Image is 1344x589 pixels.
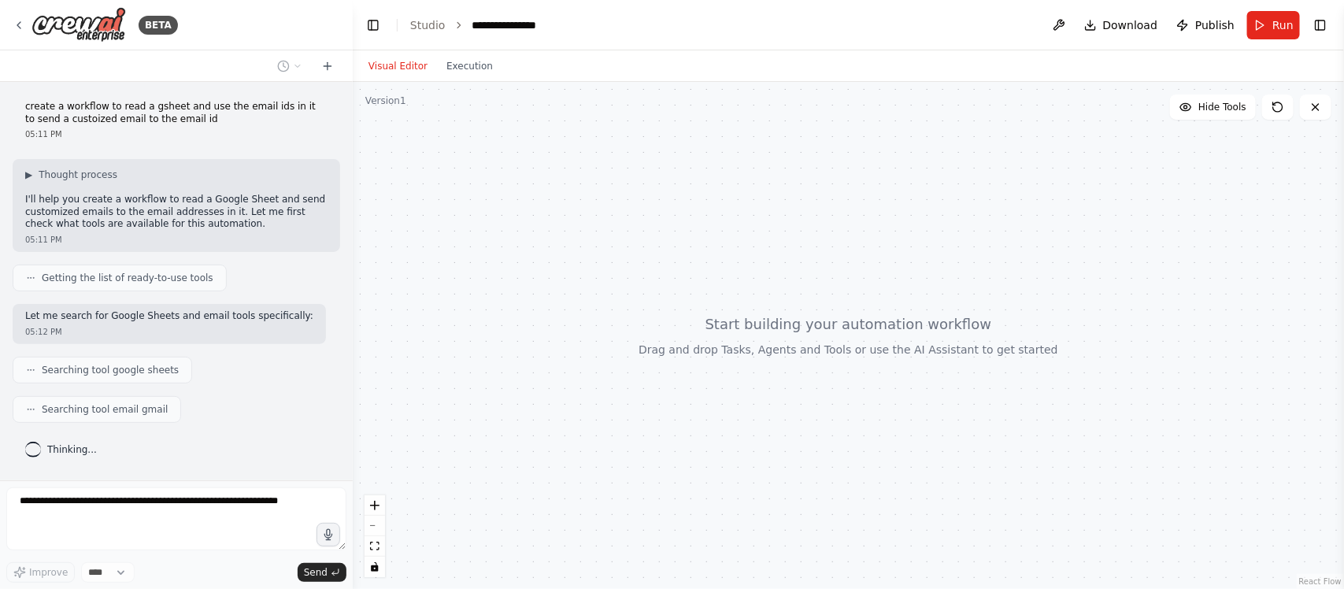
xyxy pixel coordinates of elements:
[315,57,340,76] button: Start a new chat
[304,566,328,579] span: Send
[25,234,328,246] div: 05:11 PM
[1299,577,1342,586] a: React Flow attribution
[1309,14,1331,36] button: Show right sidebar
[25,326,313,338] div: 05:12 PM
[359,57,437,76] button: Visual Editor
[25,194,328,231] p: I'll help you create a workflow to read a Google Sheet and send customized emails to the email ad...
[1198,101,1246,113] span: Hide Tools
[31,7,126,43] img: Logo
[42,272,213,284] span: Getting the list of ready-to-use tools
[1195,17,1235,33] span: Publish
[25,169,117,181] button: ▶Thought process
[365,516,385,536] button: zoom out
[39,169,117,181] span: Thought process
[365,495,385,577] div: React Flow controls
[25,128,328,140] div: 05:11 PM
[29,566,68,579] span: Improve
[47,443,97,456] span: Thinking...
[6,487,346,550] textarea: To enrich screen reader interactions, please activate Accessibility in Grammarly extension settings
[365,94,406,107] div: Version 1
[25,169,32,181] span: ▶
[365,557,385,577] button: toggle interactivity
[365,495,385,516] button: zoom in
[362,14,384,36] button: Hide left sidebar
[298,563,346,582] button: Send
[271,57,309,76] button: Switch to previous chat
[365,536,385,557] button: fit view
[25,101,328,125] p: create a workflow to read a gsheet and use the email ids in it to send a custoized email to the e...
[1170,11,1241,39] button: Publish
[1103,17,1158,33] span: Download
[1247,11,1300,39] button: Run
[410,19,446,31] a: Studio
[42,364,179,376] span: Searching tool google sheets
[139,16,178,35] div: BETA
[1078,11,1164,39] button: Download
[1170,94,1256,120] button: Hide Tools
[25,310,313,323] p: Let me search for Google Sheets and email tools specifically:
[1272,17,1294,33] span: Run
[437,57,502,76] button: Execution
[6,562,75,583] button: Improve
[42,403,168,416] span: Searching tool email gmail
[317,523,340,546] button: Click to speak your automation idea
[410,17,550,33] nav: breadcrumb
